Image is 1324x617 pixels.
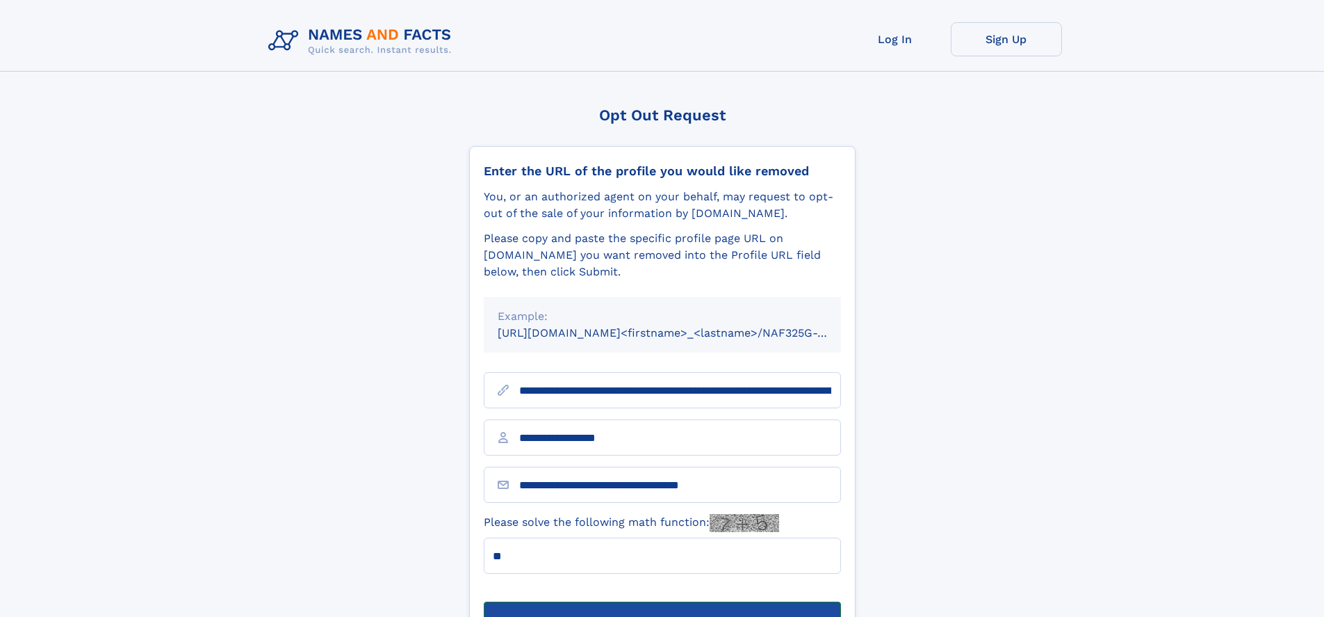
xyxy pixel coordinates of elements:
[484,514,779,532] label: Please solve the following math function:
[484,189,841,222] div: You, or an authorized agent on your behalf, may request to opt-out of the sale of your informatio...
[469,106,856,124] div: Opt Out Request
[484,230,841,280] div: Please copy and paste the specific profile page URL on [DOMAIN_NAME] you want removed into the Pr...
[951,22,1062,56] a: Sign Up
[484,163,841,179] div: Enter the URL of the profile you would like removed
[498,308,827,325] div: Example:
[840,22,951,56] a: Log In
[263,22,463,60] img: Logo Names and Facts
[498,326,867,339] small: [URL][DOMAIN_NAME]<firstname>_<lastname>/NAF325G-xxxxxxxx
